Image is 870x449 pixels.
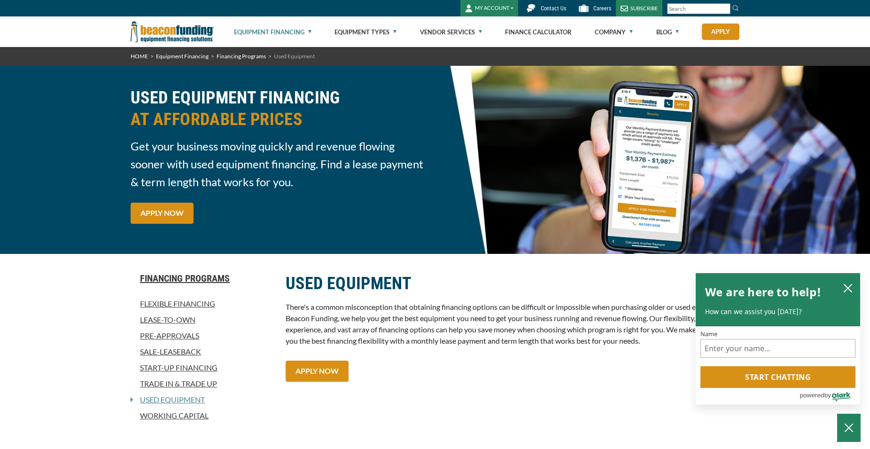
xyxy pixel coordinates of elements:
[334,17,396,47] a: Equipment Types
[800,389,824,401] span: powered
[286,301,739,347] p: There's a common misconception that obtaining financing options can be difficult or impossible wh...
[131,137,429,191] span: Get your business moving quickly and revenue flowing sooner with used equipment financing. Find a...
[274,53,315,60] span: Used Equipment
[286,361,349,382] a: APPLY NOW
[505,17,572,47] a: Finance Calculator
[131,53,148,60] a: HOME
[131,362,274,373] a: Start-Up Financing
[593,5,611,12] span: Careers
[420,17,482,47] a: Vendor Services
[656,17,679,47] a: Blog
[705,283,821,301] h2: We are here to help!
[595,17,633,47] a: Company
[721,5,728,13] a: Clear search text
[131,87,429,130] h2: USED EQUIPMENT FINANCING
[131,330,274,341] a: Pre-approvals
[286,273,739,294] h2: USED EQUIPMENT
[234,17,311,47] a: Equipment Financing
[156,53,209,60] a: Equipment Financing
[131,203,194,224] a: APPLY NOW
[131,298,274,309] a: Flexible Financing
[702,24,739,40] a: Apply
[695,273,861,405] div: olark chatbox
[131,109,429,130] span: AT AFFORDABLE PRICES
[700,331,855,337] label: Name
[131,410,274,421] a: Working Capital
[131,273,274,284] a: Financing Programs
[131,346,274,357] a: Sale-Leaseback
[217,53,266,60] a: Financing Programs
[700,366,855,388] button: Start chatting
[837,414,861,442] button: Close Chatbox
[131,378,274,389] a: Trade In & Trade Up
[840,281,855,294] button: close chatbox
[824,389,831,401] span: by
[800,388,860,404] a: Powered by Olark
[700,339,855,358] input: Name
[705,307,851,316] p: How can we assist you [DATE]?
[667,3,730,14] input: Search
[131,16,214,47] img: Beacon Funding Corporation logo
[732,4,739,12] img: Search
[133,394,205,405] a: Used Equipment
[541,5,566,12] span: Contact Us
[131,314,274,325] a: Lease-To-Own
